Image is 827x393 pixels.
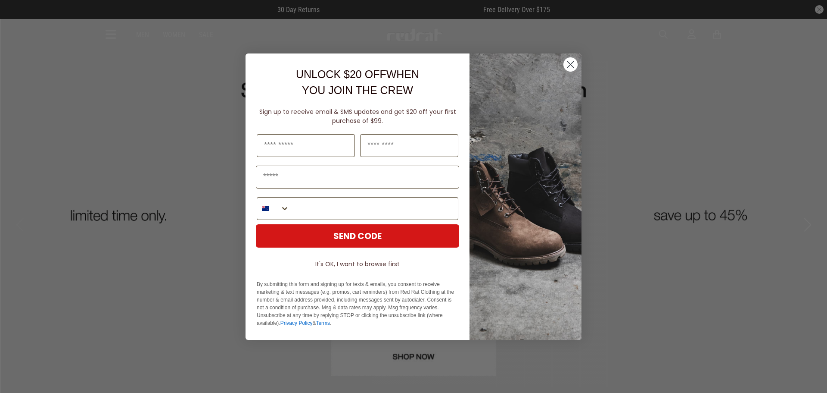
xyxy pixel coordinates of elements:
[257,134,355,157] input: First Name
[257,280,458,327] p: By submitting this form and signing up for texts & emails, you consent to receive marketing & tex...
[302,84,413,96] span: YOU JOIN THE CREW
[256,224,459,248] button: SEND CODE
[469,53,581,340] img: f7662613-148e-4c88-9575-6c6b5b55a647.jpeg
[316,320,330,326] a: Terms
[259,107,456,125] span: Sign up to receive email & SMS updates and get $20 off your first purchase of $99.
[256,166,459,189] input: Email
[262,205,269,212] img: New Zealand
[296,68,386,80] span: UNLOCK $20 OFF
[563,57,578,72] button: Close dialog
[280,320,313,326] a: Privacy Policy
[386,68,419,80] span: WHEN
[257,198,289,220] button: Search Countries
[256,256,459,272] button: It's OK, I want to browse first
